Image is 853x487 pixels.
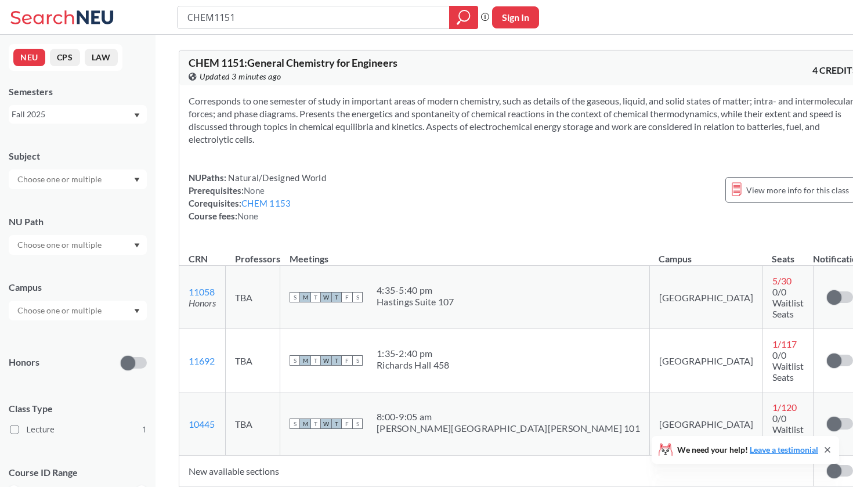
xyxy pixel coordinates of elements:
[457,9,471,26] svg: magnifying glass
[134,178,140,182] svg: Dropdown arrow
[649,266,762,329] td: [GEOGRAPHIC_DATA]
[772,338,797,349] span: 1 / 117
[12,304,109,318] input: Choose one or multiple
[241,198,291,208] a: CHEM 1153
[331,355,342,366] span: T
[677,446,818,454] span: We need your help!
[189,419,215,430] a: 10445
[134,243,140,248] svg: Dropdown arrow
[649,392,762,456] td: [GEOGRAPHIC_DATA]
[290,355,300,366] span: S
[300,292,310,302] span: M
[321,292,331,302] span: W
[189,355,215,366] a: 11692
[772,286,804,319] span: 0/0 Waitlist Seats
[13,49,45,66] button: NEU
[226,329,280,392] td: TBA
[310,292,321,302] span: T
[9,301,147,320] div: Dropdown arrow
[142,423,147,436] span: 1
[649,329,762,392] td: [GEOGRAPHIC_DATA]
[342,292,352,302] span: F
[9,235,147,255] div: Dropdown arrow
[377,423,640,434] div: [PERSON_NAME][GEOGRAPHIC_DATA][PERSON_NAME] 101
[377,296,454,308] div: Hastings Suite 107
[189,297,216,308] i: Honors
[226,392,280,456] td: TBA
[200,70,281,83] span: Updated 3 minutes ago
[377,411,640,423] div: 8:00 - 9:05 am
[9,281,147,294] div: Campus
[300,355,310,366] span: M
[342,355,352,366] span: F
[772,275,791,286] span: 5 / 30
[9,150,147,163] div: Subject
[189,171,326,222] div: NUPaths: Prerequisites: Corequisites: Course fees:
[331,419,342,429] span: T
[352,355,363,366] span: S
[244,185,265,196] span: None
[186,8,441,27] input: Class, professor, course number, "phrase"
[9,466,147,479] p: Course ID Range
[352,419,363,429] span: S
[9,105,147,124] div: Fall 2025Dropdown arrow
[9,169,147,189] div: Dropdown arrow
[280,241,650,266] th: Meetings
[9,215,147,228] div: NU Path
[12,172,109,186] input: Choose one or multiple
[377,284,454,296] div: 4:35 - 5:40 pm
[377,359,449,371] div: Richards Hall 458
[290,419,300,429] span: S
[772,402,797,413] span: 1 / 120
[321,355,331,366] span: W
[321,419,331,429] span: W
[10,422,147,437] label: Lecture
[762,241,813,266] th: Seats
[772,349,804,383] span: 0/0 Waitlist Seats
[300,419,310,429] span: M
[331,292,342,302] span: T
[310,419,321,429] span: T
[746,183,849,197] span: View more info for this class
[310,355,321,366] span: T
[134,309,140,313] svg: Dropdown arrow
[226,266,280,329] td: TBA
[134,113,140,118] svg: Dropdown arrow
[237,211,258,221] span: None
[377,348,449,359] div: 1:35 - 2:40 pm
[352,292,363,302] span: S
[12,238,109,252] input: Choose one or multiple
[179,456,813,486] td: New available sections
[649,241,762,266] th: Campus
[772,413,804,446] span: 0/0 Waitlist Seats
[492,6,539,28] button: Sign In
[9,85,147,98] div: Semesters
[9,356,39,369] p: Honors
[189,56,397,69] span: CHEM 1151 : General Chemistry for Engineers
[50,49,80,66] button: CPS
[189,252,208,265] div: CRN
[290,292,300,302] span: S
[449,6,478,29] div: magnifying glass
[189,286,215,297] a: 11058
[9,402,147,415] span: Class Type
[750,445,818,454] a: Leave a testimonial
[226,172,326,183] span: Natural/Designed World
[342,419,352,429] span: F
[226,241,280,266] th: Professors
[85,49,118,66] button: LAW
[12,108,133,121] div: Fall 2025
